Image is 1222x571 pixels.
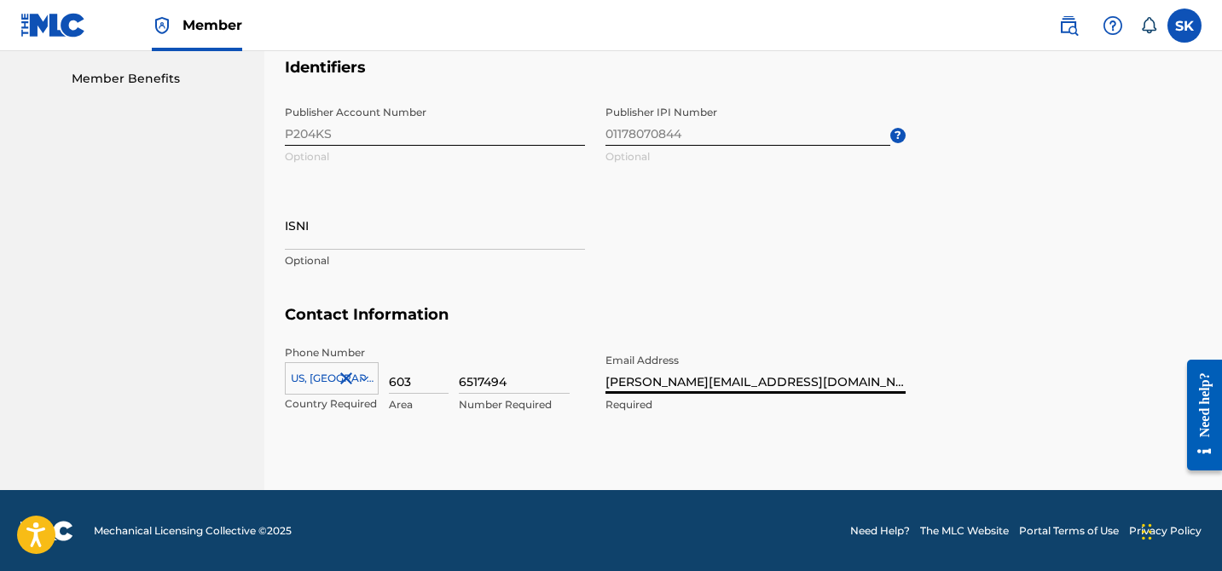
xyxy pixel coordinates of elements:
h5: Contact Information [285,305,1202,345]
a: Need Help? [850,523,910,539]
h5: Identifiers [285,58,1202,98]
div: Notifications [1140,17,1157,34]
span: ? [890,128,906,143]
span: Member [182,15,242,35]
iframe: Chat Widget [1137,489,1222,571]
div: User Menu [1167,9,1202,43]
div: Help [1096,9,1130,43]
a: Privacy Policy [1129,523,1202,539]
p: Optional [285,253,585,268]
a: Portal Terms of Use [1019,523,1119,539]
a: Member Benefits [72,70,244,88]
span: Mechanical Licensing Collective © 2025 [94,523,292,539]
img: MLC Logo [20,13,86,37]
img: search [1058,15,1079,36]
iframe: Resource Center [1174,347,1222,484]
img: Top Rightsholder [152,15,172,36]
p: Country Required [285,396,379,412]
img: help [1103,15,1123,36]
p: Required [605,397,906,412]
a: The MLC Website [920,523,1009,539]
a: Public Search [1051,9,1086,43]
p: Number Required [459,397,570,412]
div: Drag [1142,506,1152,557]
img: logo [20,521,73,541]
p: Area [389,397,449,412]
